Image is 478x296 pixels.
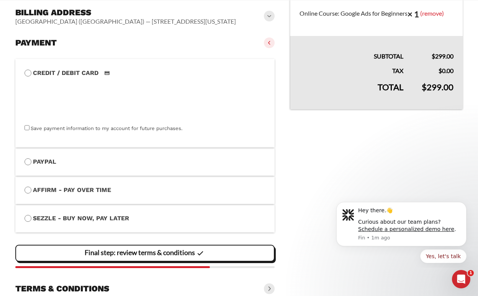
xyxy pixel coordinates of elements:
img: Credit / Debit Card [100,68,114,78]
span: $ [432,52,435,60]
th: Subtotal [290,36,413,61]
a: (remove) [420,9,444,16]
bdi: 0.00 [439,67,453,74]
input: Affirm - Pay over time [25,187,31,194]
input: Sezzle - Buy Now, Pay Later [25,215,31,222]
vaadin-button: Final step: review terms & conditions [15,245,275,262]
span: $ [422,82,427,92]
label: Affirm - Pay over time [25,185,265,195]
strong: × 1 [408,9,419,19]
h3: Billing address [15,7,236,18]
vaadin-horizontal-layout: [GEOGRAPHIC_DATA] ([GEOGRAPHIC_DATA]) — [STREET_ADDRESS][US_STATE] [15,18,236,25]
h3: Payment [15,37,57,48]
span: 1 [468,270,474,276]
th: Tax [290,61,413,76]
bdi: 299.00 [422,82,453,92]
iframe: Intercom notifications message [325,195,478,268]
h3: Terms & conditions [15,283,109,294]
label: Credit / Debit Card [25,68,265,78]
bdi: 299.00 [432,52,453,60]
iframe: Secure payment input frame [23,76,264,124]
label: Save payment information to my account for future purchases. [31,125,182,131]
th: Total [290,76,413,109]
iframe: Intercom live chat [452,270,470,288]
input: Credit / Debit CardCredit / Debit Card [25,70,31,76]
span: $ [439,67,442,74]
label: Sezzle - Buy Now, Pay Later [25,213,265,223]
input: PayPal [25,158,31,165]
label: PayPal [25,157,265,167]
